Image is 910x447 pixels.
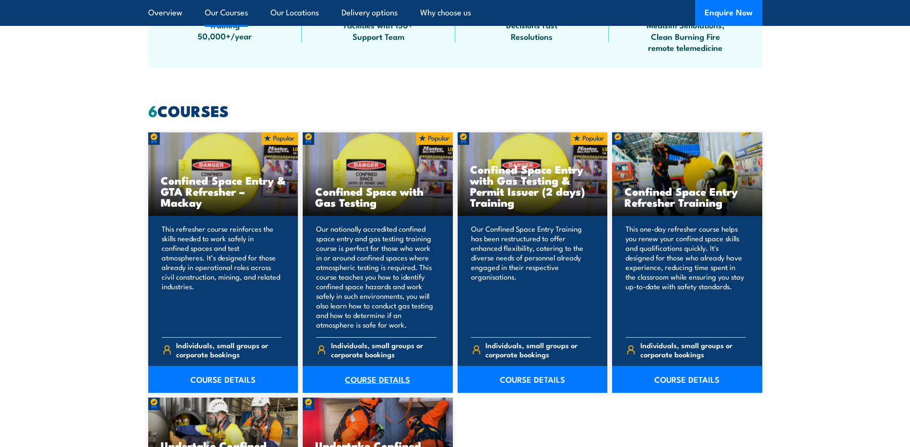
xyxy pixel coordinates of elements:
[612,366,762,393] a: COURSE DETAILS
[148,366,298,393] a: COURSE DETAILS
[470,164,595,208] h3: Confined Space Entry with Gas Testing & Permit Issuer (2 days) Training
[316,224,437,329] p: Our nationally accredited confined space entry and gas testing training course is perfect for tho...
[489,8,575,42] span: Fast Response Fast Decisions Fast Resolutions
[331,341,437,359] span: Individuals, small groups or corporate bookings
[640,341,746,359] span: Individuals, small groups or corporate bookings
[626,224,746,329] p: This one-day refresher course helps you renew your confined space skills and qualifications quick...
[642,8,729,53] span: Technology, VR, Medisim Simulations, Clean Burning Fire remote telemedicine
[625,186,750,208] h3: Confined Space Entry Refresher Training
[182,8,268,42] span: Australia Wide Training 50,000+/year
[148,104,762,117] h2: COURSES
[315,186,440,208] h3: Confined Space with Gas Testing
[485,341,591,359] span: Individuals, small groups or corporate bookings
[303,366,453,393] a: COURSE DETAILS
[335,8,422,42] span: Specialist Training Facilities with 150+ Support Team
[162,224,282,329] p: This refresher course reinforces the skills needed to work safely in confined spaces and test atm...
[176,341,282,359] span: Individuals, small groups or corporate bookings
[471,224,591,329] p: Our Confined Space Entry Training has been restructured to offer enhanced flexibility, catering t...
[458,366,608,393] a: COURSE DETAILS
[161,175,286,208] h3: Confined Space Entry & GTA Refresher – Mackay
[148,98,157,122] strong: 6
